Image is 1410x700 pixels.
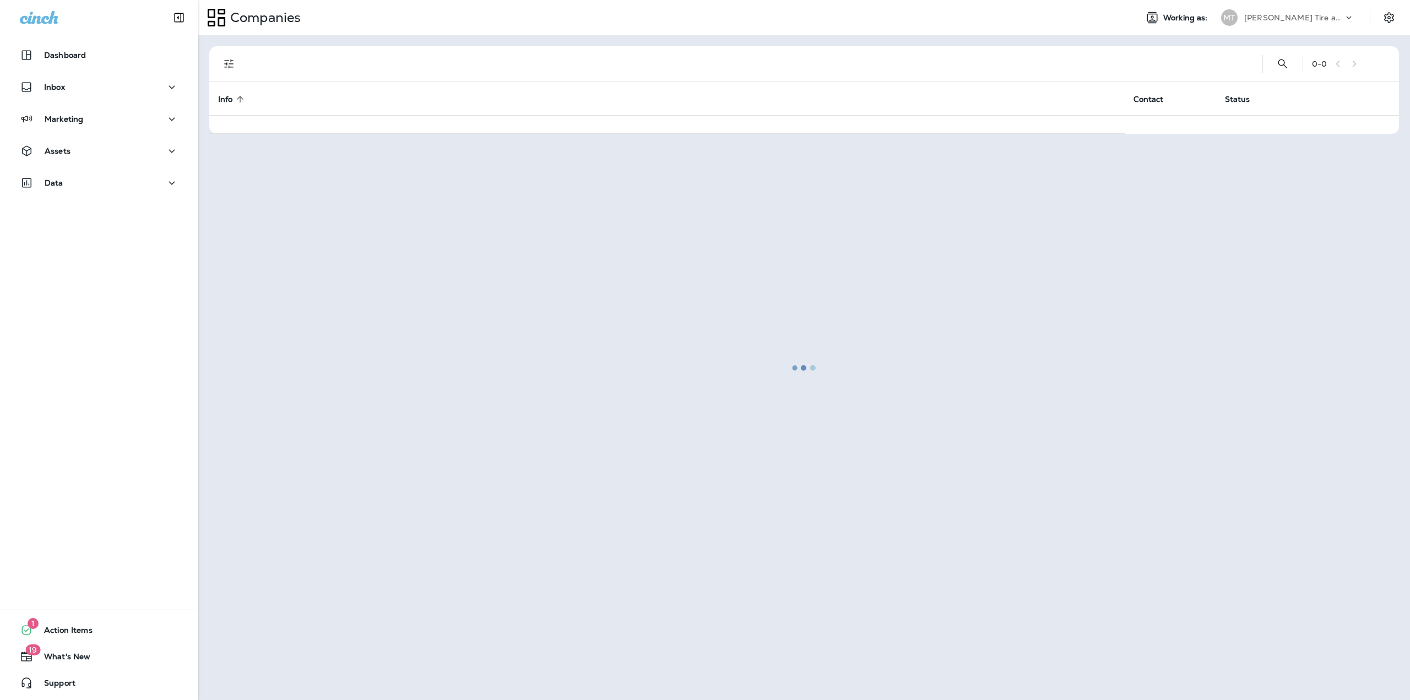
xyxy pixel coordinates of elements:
[226,9,301,26] p: Companies
[1244,13,1343,22] p: [PERSON_NAME] Tire and Repair
[44,83,65,91] p: Inbox
[11,108,187,130] button: Marketing
[33,626,93,639] span: Action Items
[45,115,83,123] p: Marketing
[25,644,40,655] span: 19
[44,51,86,59] p: Dashboard
[11,44,187,66] button: Dashboard
[11,672,187,694] button: Support
[11,172,187,194] button: Data
[1163,13,1210,23] span: Working as:
[11,619,187,641] button: 1Action Items
[164,7,194,29] button: Collapse Sidebar
[11,140,187,162] button: Assets
[1221,9,1238,26] div: MT
[1379,8,1399,28] button: Settings
[33,652,90,665] span: What's New
[33,679,75,692] span: Support
[11,76,187,98] button: Inbox
[28,618,39,629] span: 1
[11,645,187,668] button: 19What's New
[45,178,63,187] p: Data
[45,146,70,155] p: Assets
